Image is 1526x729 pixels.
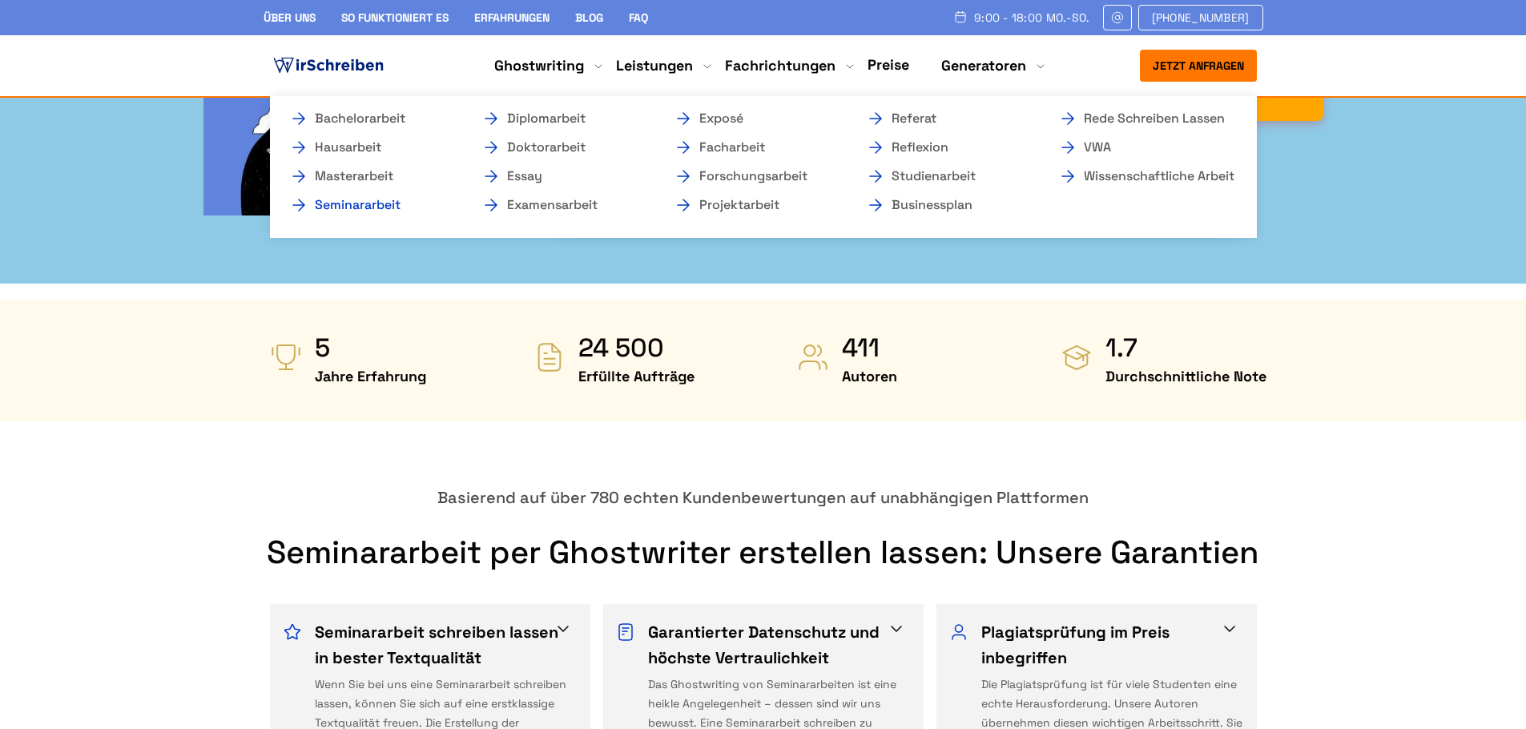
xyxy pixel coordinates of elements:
[481,138,642,157] a: Doktorarbeit
[674,138,834,157] a: Facharbeit
[648,619,900,671] h3: Garantierter Datenschutz und höchste Vertraulichkeit
[481,109,642,128] a: Diplomarbeit
[481,167,642,186] a: Essay
[578,332,695,364] strong: 24 500
[481,195,642,215] a: Examensarbeit
[264,485,1263,509] div: Basierend auf über 780 echten Kundenbewertungen auf unabhängigen Plattformen
[866,167,1026,186] a: Studienarbeit
[1061,341,1093,373] img: Durchschnittliche Note
[1110,11,1125,24] img: Email
[1152,11,1250,24] span: [PHONE_NUMBER]
[866,109,1026,128] a: Referat
[270,341,302,373] img: Jahre Erfahrung
[953,10,968,23] img: Schedule
[866,195,1026,215] a: Businessplan
[289,138,449,157] a: Hausarbeit
[578,364,695,389] span: Erfüllte Aufträge
[270,54,387,78] img: logo ghostwriter-österreich
[949,622,968,642] img: Plagiatsprüfung im Preis inbegriffen
[1105,332,1266,364] strong: 1.7
[941,56,1026,75] a: Generatoren
[315,364,426,389] span: Jahre Erfahrung
[974,11,1090,24] span: 9:00 - 18:00 Mo.-So.
[616,56,693,75] a: Leistungen
[842,332,897,364] strong: 411
[264,10,316,25] a: Über uns
[725,56,835,75] a: Fachrichtungen
[616,622,635,642] img: Garantierter Datenschutz und höchste Vertraulichkeit
[264,534,1263,572] h2: Seminararbeit per Ghostwriter erstellen lassen: Unsere Garantien
[494,56,584,75] a: Ghostwriting
[1138,5,1263,30] a: [PHONE_NUMBER]
[629,10,648,25] a: FAQ
[868,55,909,74] a: Preise
[674,167,834,186] a: Forschungsarbeit
[981,619,1234,671] h3: Plagiatsprüfung im Preis inbegriffen
[533,341,566,373] img: Erfüllte Aufträge
[289,109,449,128] a: Bachelorarbeit
[289,195,449,215] a: Seminararbeit
[289,167,449,186] a: Masterarbeit
[315,332,426,364] strong: 5
[474,10,550,25] a: Erfahrungen
[315,619,567,671] h3: Seminararbeit schreiben lassen in bester Textqualität
[1058,109,1218,128] a: Rede schreiben lassen
[1140,50,1257,82] button: Jetzt anfragen
[797,341,829,373] img: Autoren
[1058,138,1218,157] a: VWA
[575,10,603,25] a: Blog
[674,195,834,215] a: Projektarbeit
[283,622,302,642] img: Seminararbeit schreiben lassen in bester Textqualität
[674,109,834,128] a: Exposé
[842,364,897,389] span: Autoren
[866,138,1026,157] a: Reflexion
[1058,167,1218,186] a: Wissenschaftliche Arbeit
[341,10,449,25] a: So funktioniert es
[1105,364,1266,389] span: Durchschnittliche Note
